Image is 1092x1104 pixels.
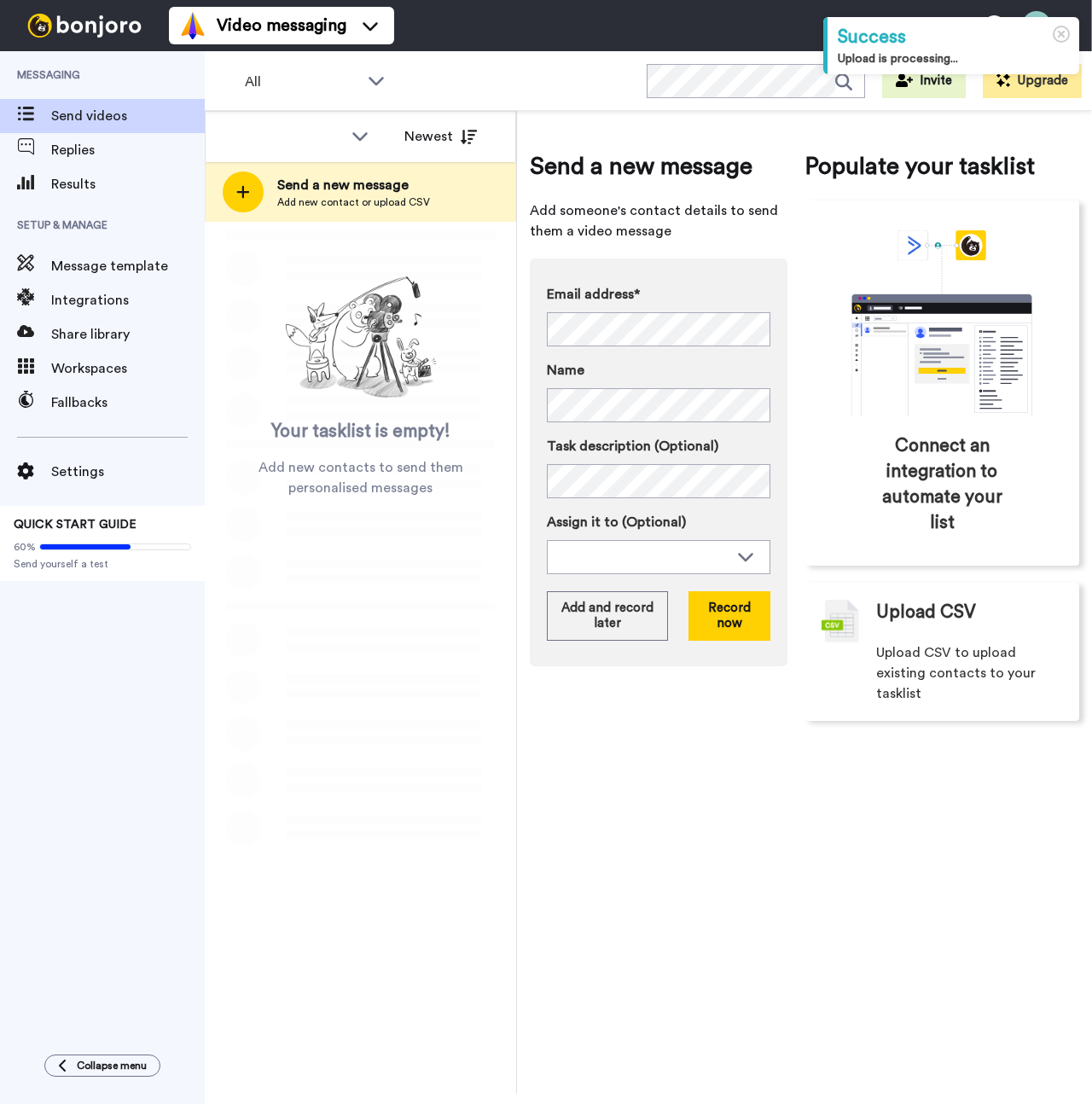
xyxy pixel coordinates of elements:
span: Add new contact or upload CSV [277,195,430,209]
label: Assign it to (Optional) [547,512,770,532]
button: Add and record later [547,591,668,641]
label: Task description (Optional) [547,436,770,456]
span: Upload CSV to upload existing contacts to your tasklist [876,642,1062,704]
span: Upload CSV [876,600,976,625]
button: Record now [688,591,770,641]
div: Success [838,24,1069,50]
button: Invite [882,64,966,98]
span: Add someone's contact details to send them a video message [530,200,787,241]
span: All [245,72,359,92]
div: Upload is processing... [838,50,1069,67]
div: animation [814,230,1070,416]
span: Workspaces [51,358,205,379]
img: ready-set-action.png [276,270,446,406]
span: Name [547,360,584,381]
span: Send yourself a test [14,557,191,571]
span: QUICK START GUIDE [14,519,136,531]
span: Video messaging [217,14,346,38]
span: Integrations [51,290,205,311]
span: Collapse menu [77,1059,147,1072]
span: Replies [51,140,205,160]
span: Add new contacts to send them personalised messages [230,457,491,498]
span: Send a new message [277,175,430,195]
span: Settings [51,462,205,482]
span: Share library [51,324,205,345]
img: vm-color.svg [179,12,206,39]
button: Newest [392,119,490,154]
span: Fallbacks [51,392,205,413]
span: Send a new message [530,149,787,183]
button: Upgrade [983,64,1082,98]
span: Results [51,174,205,195]
span: Message template [51,256,205,276]
span: Populate your tasklist [804,149,1079,183]
span: Send videos [51,106,205,126]
img: bj-logo-header-white.svg [20,14,148,38]
span: Your tasklist is empty! [271,419,450,445]
img: csv-grey.png [822,600,859,642]
span: 60% [14,540,36,554]
label: Email address* [547,284,770,305]
button: Collapse menu [44,1055,160,1077]
span: Connect an integration to automate your list [877,433,1007,536]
